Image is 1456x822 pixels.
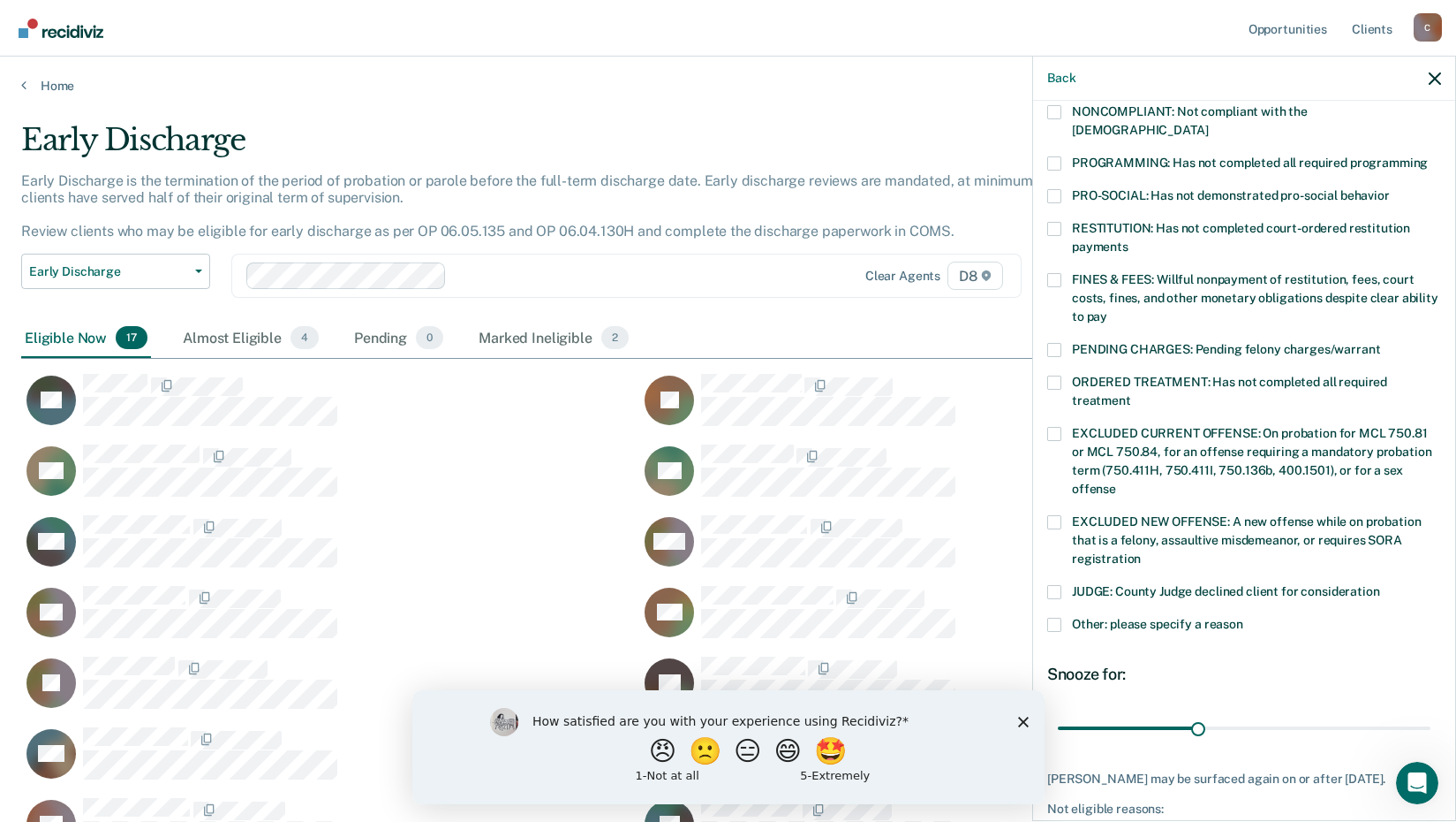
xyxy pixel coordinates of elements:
span: PRO-SOCIAL: Has not demonstrated pro-social behavior [1072,188,1390,202]
div: Eligible Now [21,319,151,358]
div: CaseloadOpportunityCell-0891338 [639,444,1257,514]
span: 17 [116,326,147,349]
span: ORDERED TREATMENT: Has not completed all required treatment [1072,375,1387,407]
span: EXCLUDED CURRENT OFFENSE: On probation for MCL 750.81 or MCL 750.84, for an offense requiring a m... [1072,426,1431,496]
div: CaseloadOpportunityCell-0468470 [21,373,639,444]
span: Early Discharge [29,264,188,279]
span: PENDING CHARGES: Pending felony charges/warrant [1072,342,1380,356]
div: CaseloadOpportunityCell-0243330 [639,514,1257,585]
div: CaseloadOpportunityCell-0784931 [21,514,639,585]
div: Clear agents [865,269,940,284]
span: 0 [416,326,443,349]
button: Profile dropdown button [1414,13,1442,42]
span: JUDGE: County Judge declined client for consideration [1072,584,1380,598]
div: Almost Eligible [179,319,322,358]
span: EXCLUDED NEW OFFENSE: A new offense while on probation that is a felony, assaultive misdemeanor, ... [1072,514,1421,566]
img: Recidiviz [19,19,103,38]
div: Not eligible reasons: [1047,802,1441,817]
span: 4 [290,326,319,349]
div: [PERSON_NAME] may be surfaced again on or after [DATE]. [1047,772,1441,787]
div: CaseloadOpportunityCell-0699518 [21,656,639,727]
iframe: Survey by Kim from Recidiviz [412,690,1045,804]
div: CaseloadOpportunityCell-0797937 [21,727,639,797]
div: C [1414,13,1442,42]
span: PROGRAMMING: Has not completed all required programming [1072,156,1428,170]
span: RESTITUTION: Has not completed court-ordered restitution payments [1072,221,1410,254]
div: CaseloadOpportunityCell-0789444 [21,585,639,656]
div: Marked Ineligible [475,319,632,358]
p: Early Discharge is the termination of the period of probation or parole before the full-term disc... [21,172,1071,240]
a: Home [21,78,1435,94]
button: Back [1047,71,1075,86]
div: CaseloadOpportunityCell-0798179 [639,585,1257,656]
div: Early Discharge [21,122,1113,172]
div: CaseloadOpportunityCell-0781223 [639,373,1257,444]
span: Other: please specify a reason [1072,617,1243,631]
iframe: Intercom live chat [1396,762,1438,804]
span: D8 [947,262,1003,290]
div: CaseloadOpportunityCell-0492810 [639,656,1257,727]
div: Pending [351,319,447,358]
span: FINES & FEES: Willful nonpayment of restitution, fees, court costs, fines, and other monetary obl... [1072,272,1438,323]
span: NONCOMPLIANT: Not compliant with the [DEMOGRAPHIC_DATA] [1072,104,1308,137]
div: Snooze for: [1047,665,1441,684]
div: CaseloadOpportunityCell-0669817 [21,444,639,514]
span: 2 [601,326,629,349]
